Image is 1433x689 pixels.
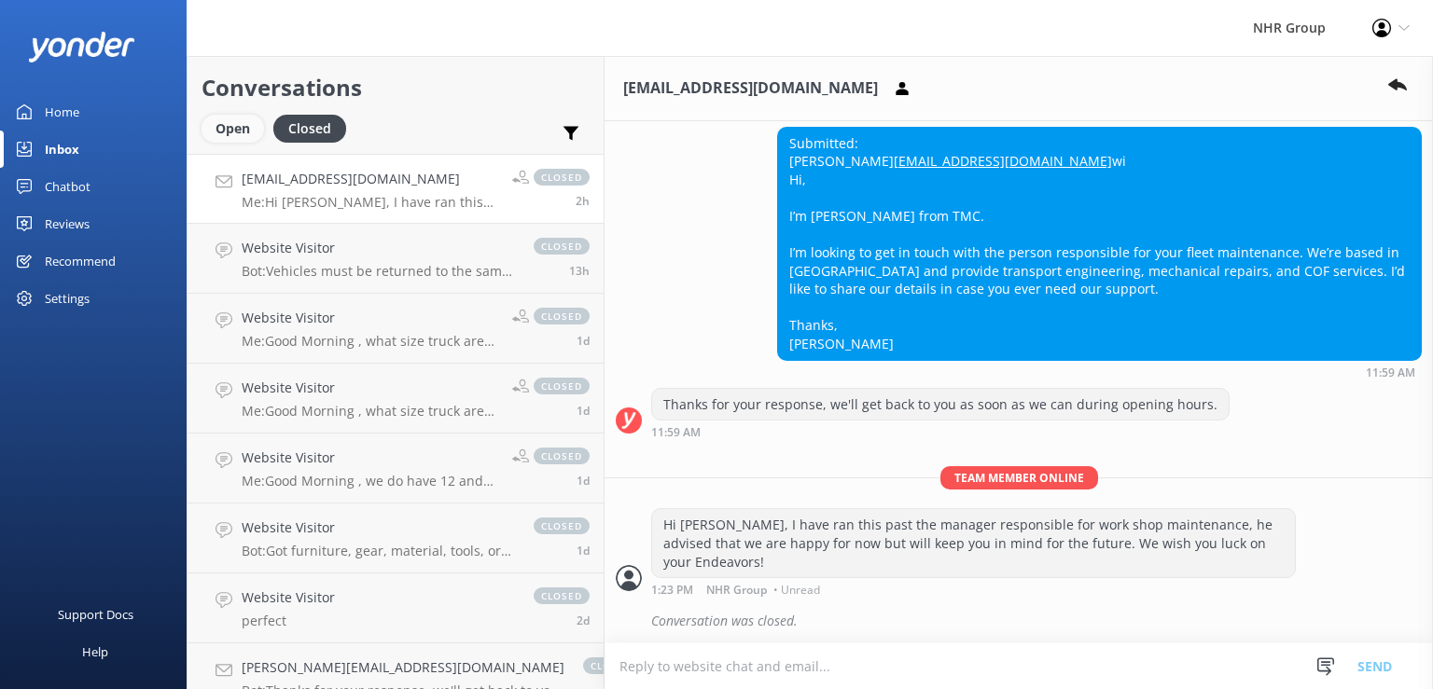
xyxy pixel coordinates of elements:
span: • Unread [773,585,820,596]
div: Conversation was closed. [651,605,1422,637]
a: [EMAIL_ADDRESS][DOMAIN_NAME]Me:Hi [PERSON_NAME], I have ran this past the manager responsible for... [188,154,604,224]
div: Help [82,633,108,670]
a: Website VisitorMe:Good Morning , what size truck are you looking for moving your stuff ?closed1d [188,364,604,434]
span: Sep 22 2025 02:34pm (UTC +12:00) Pacific/Auckland [577,613,590,628]
span: Team member online [940,466,1098,489]
div: Sep 24 2025 11:59am (UTC +12:00) Pacific/Auckland [651,425,1230,438]
span: Sep 23 2025 08:03am (UTC +12:00) Pacific/Auckland [577,403,590,419]
div: Reviews [45,205,90,242]
img: yonder-white-logo.png [28,32,135,62]
span: NHR Group [706,585,767,596]
div: Recommend [45,242,116,280]
div: Home [45,93,79,131]
a: Website VisitorBot:Vehicles must be returned to the same location they were picked up from, as we... [188,224,604,294]
div: Inbox [45,131,79,168]
div: Closed [273,115,346,143]
p: Bot: Got furniture, gear, material, tools, or freight to move? Take our quiz to find the best veh... [242,543,515,559]
h4: [EMAIL_ADDRESS][DOMAIN_NAME] [242,169,498,189]
p: Me: Hi [PERSON_NAME], I have ran this past the manager responsible for work shop maintenance, he ... [242,194,498,211]
h3: [EMAIL_ADDRESS][DOMAIN_NAME] [623,76,878,101]
div: Thanks for your response, we'll get back to you as soon as we can during opening hours. [652,389,1229,420]
h2: Conversations [202,70,590,105]
span: Sep 24 2025 02:19am (UTC +12:00) Pacific/Auckland [569,263,590,279]
span: closed [534,169,590,186]
div: Submitted: [PERSON_NAME] wi Hi, I’m [PERSON_NAME] from TMC. I’m looking to get in touch with the ... [778,128,1421,360]
span: closed [534,448,590,464]
div: Sep 24 2025 11:59am (UTC +12:00) Pacific/Auckland [777,365,1422,379]
h4: Website Visitor [242,308,498,328]
div: Settings [45,280,90,317]
span: closed [583,657,639,674]
div: Chatbot [45,168,90,205]
div: 2025-09-24T01:24:26.719 [616,605,1422,637]
h4: Website Visitor [242,448,498,468]
strong: 11:59 AM [1366,367,1415,379]
h4: Website Visitor [242,238,515,258]
a: Website VisitorBot:Got furniture, gear, material, tools, or freight to move? Take our quiz to fin... [188,503,604,573]
h4: Website Visitor [242,378,498,398]
p: perfect [242,613,335,629]
strong: 11:59 AM [651,427,701,438]
a: Website VisitorMe:Good Morning , what size truck are you looking for moving your stuff ?closed1d [188,294,604,364]
span: Sep 23 2025 08:02am (UTC +12:00) Pacific/Auckland [577,473,590,489]
h4: [PERSON_NAME][EMAIL_ADDRESS][DOMAIN_NAME] [242,657,564,678]
div: Open [202,115,264,143]
span: Sep 22 2025 05:35pm (UTC +12:00) Pacific/Auckland [577,543,590,558]
p: Bot: Vehicles must be returned to the same location they were picked up from, as we typically don... [242,263,515,280]
div: Sep 24 2025 01:23pm (UTC +12:00) Pacific/Auckland [651,583,1296,596]
h4: Website Visitor [242,517,515,538]
a: Website Visitorperfectclosed2d [188,573,604,643]
span: closed [534,378,590,394]
span: Sep 23 2025 08:04am (UTC +12:00) Pacific/Auckland [577,333,590,349]
span: closed [534,587,590,604]
div: Support Docs [58,596,133,633]
p: Me: Good Morning , what size truck are you looking for moving your stuff ? [242,333,498,350]
p: Me: Good Morning , what size truck are you looking for moving your stuff ? [242,403,498,420]
span: closed [534,517,590,534]
p: Me: Good Morning , we do have 12 and 18 Seater van available for hie , 12 seater will cost you $2... [242,473,498,489]
span: closed [534,238,590,255]
span: closed [534,308,590,324]
h4: Website Visitor [242,587,335,608]
a: Open [202,117,273,138]
div: Hi [PERSON_NAME], I have ran this past the manager responsible for work shop maintenance, he advi... [652,509,1295,577]
strong: 1:23 PM [651,585,693,596]
a: Website VisitorMe:Good Morning , we do have 12 and 18 Seater van available for hie , 12 seater wi... [188,434,604,503]
a: [EMAIL_ADDRESS][DOMAIN_NAME] [894,152,1112,170]
span: Sep 24 2025 01:23pm (UTC +12:00) Pacific/Auckland [576,193,590,209]
a: Closed [273,117,355,138]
